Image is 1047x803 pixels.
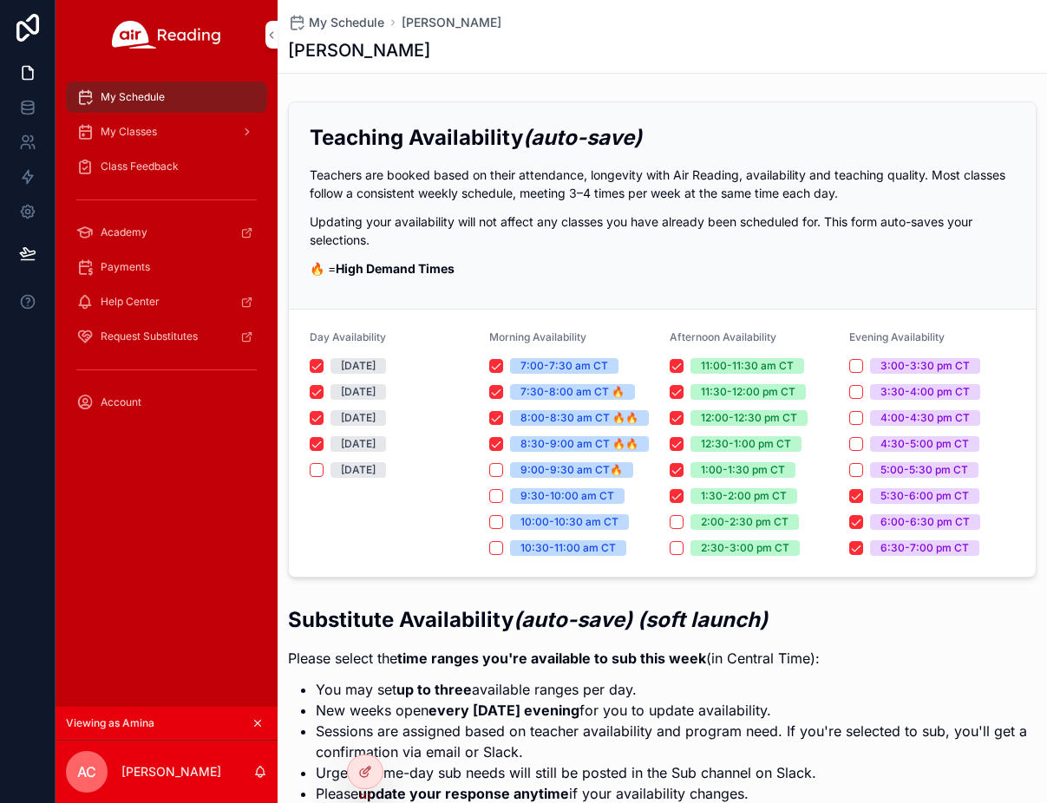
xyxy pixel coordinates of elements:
li: New weeks open for you to update availability. [316,700,1037,721]
div: 9:00-9:30 am CT🔥 [520,462,623,478]
em: (auto-save) (soft launch) [514,607,768,632]
span: Help Center [101,295,160,309]
span: Account [101,395,141,409]
span: Morning Availability [489,330,586,343]
div: 7:30-8:00 am CT 🔥 [520,384,625,400]
h2: Substitute Availability [288,605,1037,634]
div: 12:30-1:00 pm CT [701,436,791,452]
a: Class Feedback [66,151,267,182]
strong: up to three [396,681,472,698]
div: 8:00-8:30 am CT 🔥🔥 [520,410,638,426]
span: My Schedule [101,90,165,104]
strong: time ranges you're available to sub this week [397,650,706,667]
a: Help Center [66,286,267,317]
a: My Schedule [288,14,384,31]
a: My Classes [66,116,267,147]
span: My Classes [101,125,157,139]
a: Academy [66,217,267,248]
a: Request Substitutes [66,321,267,352]
div: [DATE] [341,436,376,452]
span: My Schedule [309,14,384,31]
div: 7:00-7:30 am CT [520,358,608,374]
p: Teachers are booked based on their attendance, longevity with Air Reading, availability and teach... [310,166,1015,202]
span: AC [77,761,96,782]
div: 2:00-2:30 pm CT [701,514,789,530]
strong: every [DATE] evening [429,702,579,719]
p: Please select the (in Central Time): [288,648,1037,669]
span: Class Feedback [101,160,179,173]
div: 8:30-9:00 am CT 🔥🔥 [520,436,638,452]
h2: Teaching Availability [310,123,1015,152]
div: 9:30-10:00 am CT [520,488,614,504]
p: Updating your availability will not affect any classes you have already been scheduled for. This ... [310,212,1015,249]
div: 2:30-3:00 pm CT [701,540,789,556]
strong: update your response anytime [358,785,569,802]
a: [PERSON_NAME] [402,14,501,31]
span: Payments [101,260,150,274]
div: 12:00-12:30 pm CT [701,410,797,426]
em: (auto-save) [523,125,642,150]
div: 4:00-4:30 pm CT [880,410,970,426]
span: Academy [101,225,147,239]
a: My Schedule [66,82,267,113]
div: 1:00-1:30 pm CT [701,462,785,478]
p: [PERSON_NAME] [121,763,221,780]
span: Evening Availability [849,330,945,343]
div: scrollable content [56,69,278,441]
h1: [PERSON_NAME] [288,38,430,62]
span: Request Substitutes [101,330,198,343]
div: 11:30-12:00 pm CT [701,384,795,400]
span: Viewing as Amina [66,716,154,730]
a: Payments [66,251,267,283]
span: Day Availability [310,330,386,343]
div: [DATE] [341,410,376,426]
div: 3:30-4:00 pm CT [880,384,970,400]
li: You may set available ranges per day. [316,679,1037,700]
div: 10:00-10:30 am CT [520,514,618,530]
div: 5:30-6:00 pm CT [880,488,969,504]
div: 4:30-5:00 pm CT [880,436,969,452]
strong: High Demand Times [336,261,455,276]
div: 3:00-3:30 pm CT [880,358,970,374]
div: 5:00-5:30 pm CT [880,462,968,478]
li: Sessions are assigned based on teacher availability and program need. If you're selected to sub, ... [316,721,1037,762]
li: Urgent, same-day sub needs will still be posted in the Sub channel on Slack. [316,762,1037,783]
span: Afternoon Availability [670,330,776,343]
div: 6:00-6:30 pm CT [880,514,970,530]
div: 10:30-11:00 am CT [520,540,616,556]
div: [DATE] [341,462,376,478]
div: [DATE] [341,358,376,374]
div: 11:00-11:30 am CT [701,358,794,374]
div: [DATE] [341,384,376,400]
p: 🔥 = [310,259,1015,277]
div: 1:30-2:00 pm CT [701,488,787,504]
div: 6:30-7:00 pm CT [880,540,969,556]
img: App logo [112,21,221,49]
a: Account [66,387,267,418]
